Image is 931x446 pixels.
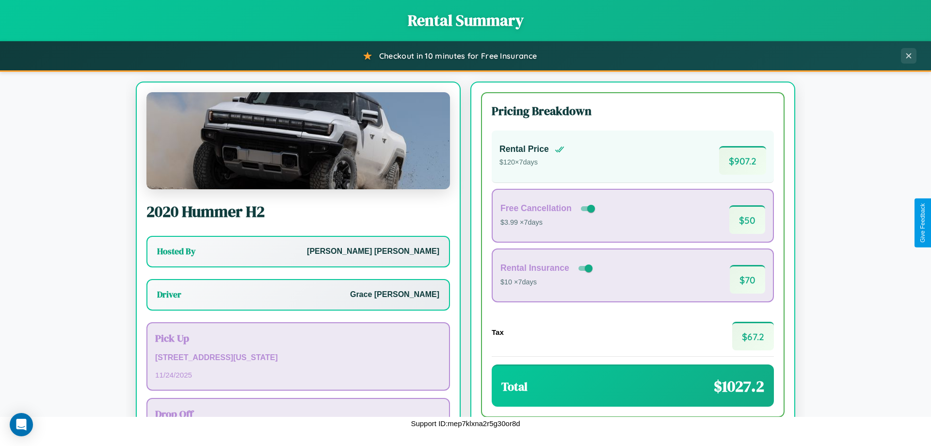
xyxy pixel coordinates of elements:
h4: Free Cancellation [500,203,572,214]
p: Grace [PERSON_NAME] [350,288,439,302]
span: Checkout in 10 minutes for Free Insurance [379,51,537,61]
p: 11 / 24 / 2025 [155,368,441,381]
span: $ 907.2 [719,146,766,175]
h3: Drop Off [155,407,441,421]
p: [STREET_ADDRESS][US_STATE] [155,351,441,365]
h4: Rental Price [499,144,549,154]
h1: Rental Summary [10,10,921,31]
h4: Rental Insurance [500,263,569,273]
span: $ 50 [729,205,765,234]
h3: Pricing Breakdown [492,103,774,119]
p: [PERSON_NAME] [PERSON_NAME] [307,245,439,259]
p: $ 120 × 7 days [499,156,564,169]
p: $3.99 × 7 days [500,216,597,229]
span: $ 70 [730,265,765,294]
h2: 2020 Hummer H2 [146,201,450,222]
p: Support ID: mep7klxna2r5g30or8d [411,417,520,430]
img: Hummer H2 [146,92,450,189]
h3: Pick Up [155,331,441,345]
p: $10 × 7 days [500,276,594,289]
span: $ 1027.2 [714,376,764,397]
h3: Driver [157,289,181,300]
h3: Hosted By [157,246,195,257]
div: Open Intercom Messenger [10,413,33,436]
span: $ 67.2 [732,322,774,350]
div: Give Feedback [919,203,926,243]
h3: Total [501,379,528,395]
h4: Tax [492,328,504,336]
